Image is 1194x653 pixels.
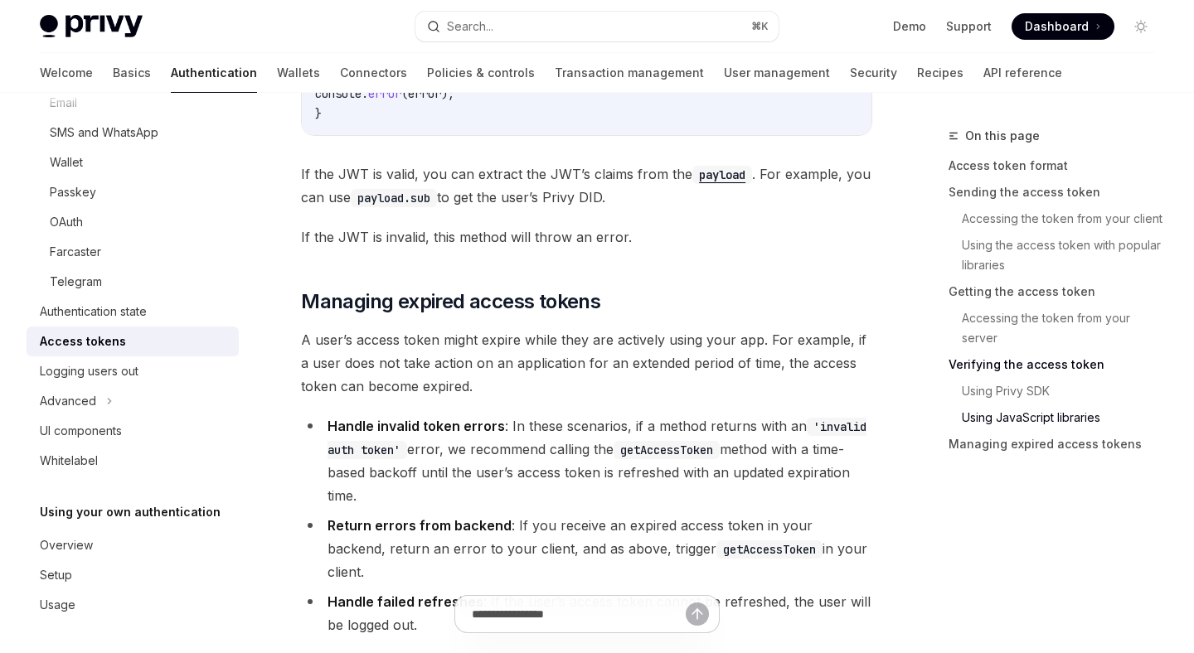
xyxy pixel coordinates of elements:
div: Farcaster [50,242,101,262]
a: Managing expired access tokens [949,431,1167,457]
div: Wallet [50,152,83,172]
span: A user’s access token might expire while they are actively using your app. For example, if a user... [301,328,872,398]
span: Dashboard [1025,18,1089,35]
span: On this page [965,126,1040,146]
span: ⌘ K [751,20,769,33]
a: OAuth [27,207,239,237]
a: payload [692,166,752,182]
li: : In these scenarios, if a method returns with an error, we recommend calling the method with a t... [301,414,872,507]
div: Telegram [50,272,102,292]
a: Policies & controls [427,53,535,93]
div: Search... [447,17,493,36]
li: : If you receive an expired access token in your backend, return an error to your client, and as ... [301,514,872,583]
a: Basics [113,53,151,93]
code: 'invalid auth token' [328,418,866,459]
a: Setup [27,560,239,590]
code: payload [692,166,752,184]
a: Accessing the token from your server [962,305,1167,351]
a: SMS and WhatsApp [27,118,239,148]
div: Whitelabel [40,451,98,471]
a: Using the access token with popular libraries [962,232,1167,278]
div: OAuth [50,212,83,232]
code: payload.sub [351,189,437,207]
code: getAccessToken [614,441,720,459]
button: Send message [686,602,709,626]
a: Recipes [917,53,963,93]
a: Whitelabel [27,446,239,476]
strong: Handle invalid token errors [328,418,505,434]
a: Access tokens [27,326,239,356]
span: error [368,86,401,101]
div: Passkey [50,182,96,202]
div: Logging users out [40,361,138,381]
a: Farcaster [27,237,239,267]
span: If the JWT is invalid, this method will throw an error. [301,225,872,249]
a: Verifying the access token [949,351,1167,378]
a: Access token format [949,152,1167,179]
a: User management [724,53,830,93]
a: Authentication state [27,297,239,326]
a: Welcome [40,53,93,93]
a: Wallets [277,53,320,93]
a: Overview [27,530,239,560]
button: Search...⌘K [415,12,778,41]
a: Connectors [340,53,407,93]
a: Using JavaScript libraries [962,404,1167,431]
a: Accessing the token from your client [962,206,1167,232]
a: Authentication [171,53,257,93]
a: Demo [893,18,926,35]
div: Usage [40,595,75,615]
a: Logging users out [27,356,239,386]
span: ( [401,86,408,101]
a: Security [850,53,897,93]
span: console [315,86,362,101]
div: UI components [40,421,122,441]
a: Wallet [27,148,239,177]
a: Support [946,18,992,35]
div: Setup [40,565,72,585]
a: Transaction management [555,53,704,93]
div: Advanced [40,391,96,411]
img: light logo [40,15,143,38]
strong: Return errors from backend [328,517,512,534]
span: error [408,86,441,101]
a: Dashboard [1012,13,1114,40]
a: Getting the access token [949,278,1167,305]
a: UI components [27,416,239,446]
div: SMS and WhatsApp [50,123,158,143]
a: Sending the access token [949,179,1167,206]
span: . [362,86,368,101]
button: Toggle dark mode [1128,13,1154,40]
a: API reference [983,53,1062,93]
h5: Using your own authentication [40,502,221,522]
li: : If the user’s access token cannot be refreshed, the user will be logged out. [301,590,872,636]
div: Overview [40,535,93,555]
a: Usage [27,590,239,620]
div: Access tokens [40,331,126,351]
span: If the JWT is valid, you can extract the JWT’s claims from the . For example, you can use to get ... [301,162,872,209]
span: Managing expired access tokens [301,288,600,315]
code: getAccessToken [716,540,823,559]
a: Telegram [27,267,239,297]
a: Using Privy SDK [962,378,1167,404]
div: Authentication state [40,302,147,322]
span: ); [441,86,454,101]
span: } [315,106,322,121]
a: Passkey [27,177,239,207]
